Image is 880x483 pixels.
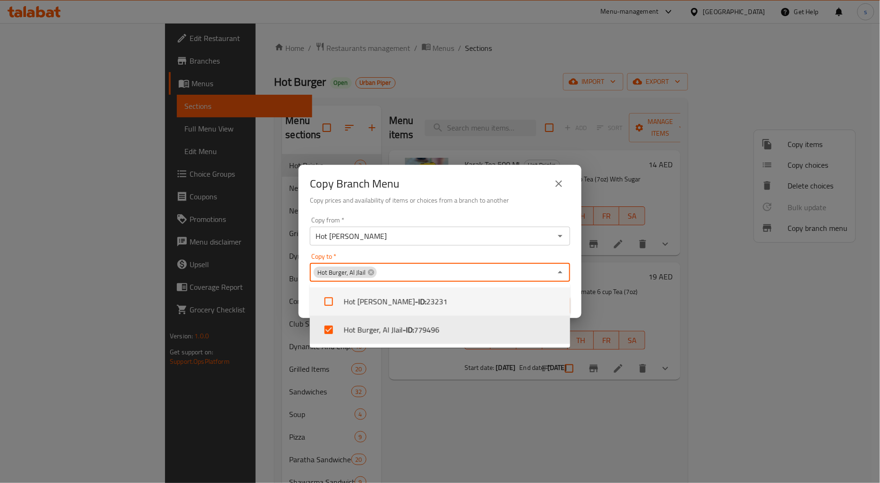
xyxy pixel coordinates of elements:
button: Close [554,266,567,279]
b: - ID: [415,296,426,307]
span: Hot Burger, Al Jlail [314,268,369,277]
span: 779496 [414,324,440,336]
button: Open [554,229,567,243]
span: 23231 [426,296,448,307]
li: Hot [PERSON_NAME] [310,287,570,316]
li: Hot Burger, Al Jlail [310,316,570,344]
button: close [548,172,570,195]
b: - ID: [403,324,414,336]
h6: Copy prices and availability of items or choices from a branch to another [310,195,570,205]
div: Hot Burger, Al Jlail [314,267,377,278]
h2: Copy Branch Menu [310,176,399,191]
